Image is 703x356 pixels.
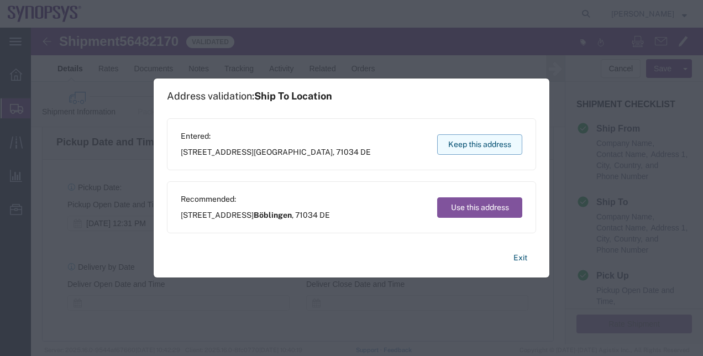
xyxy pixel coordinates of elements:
[181,146,371,158] span: [STREET_ADDRESS] ,
[181,193,330,205] span: Recommended:
[319,211,330,219] span: DE
[505,248,536,268] button: Exit
[167,90,332,102] h1: Address validation:
[181,130,371,142] span: Entered:
[437,197,522,218] button: Use this address
[336,148,359,156] span: 71034
[254,211,292,219] span: Böblingen
[254,148,333,156] span: [GEOGRAPHIC_DATA]
[295,211,318,219] span: 71034
[181,210,330,221] span: [STREET_ADDRESS] ,
[254,90,332,102] span: Ship To Location
[360,148,371,156] span: DE
[437,134,522,155] button: Keep this address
